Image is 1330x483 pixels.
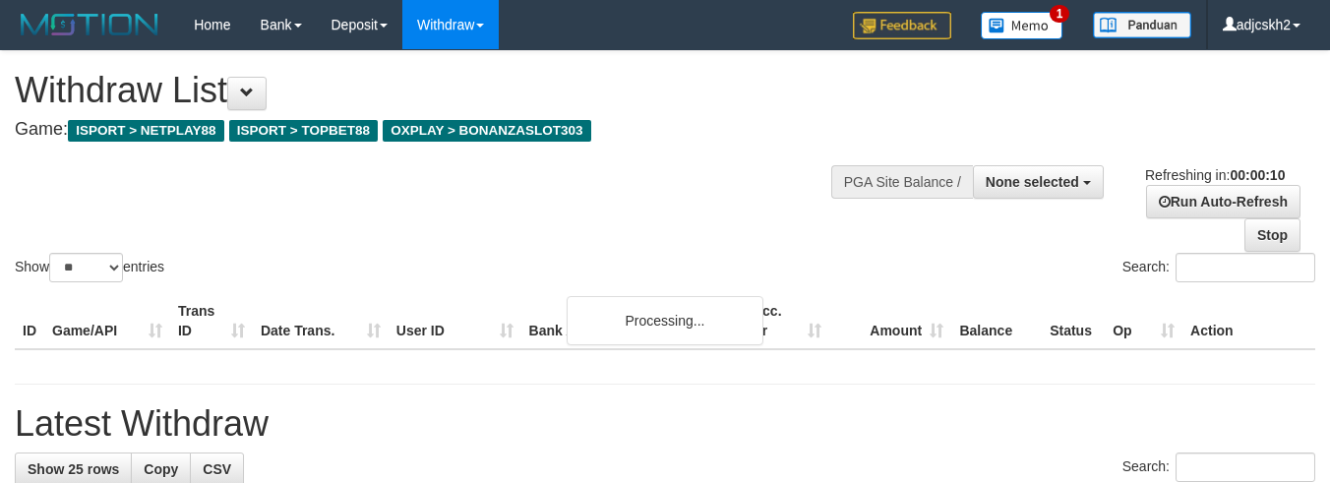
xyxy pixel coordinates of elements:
h1: Withdraw List [15,71,867,110]
div: Processing... [567,296,763,345]
th: Date Trans. [253,293,389,349]
span: OXPLAY > BONANZASLOT303 [383,120,591,142]
th: Status [1042,293,1105,349]
img: MOTION_logo.png [15,10,164,39]
input: Search: [1176,253,1315,282]
span: Show 25 rows [28,461,119,477]
th: Balance [951,293,1042,349]
th: User ID [389,293,521,349]
a: Run Auto-Refresh [1146,185,1300,218]
th: Op [1105,293,1182,349]
strong: 00:00:10 [1230,167,1285,183]
a: Stop [1244,218,1300,252]
span: CSV [203,461,231,477]
th: ID [15,293,44,349]
img: Feedback.jpg [853,12,951,39]
span: Copy [144,461,178,477]
label: Show entries [15,253,164,282]
span: ISPORT > TOPBET88 [229,120,378,142]
th: Bank Acc. Number [707,293,829,349]
span: 1 [1050,5,1070,23]
span: None selected [986,174,1079,190]
label: Search: [1122,453,1315,482]
th: Game/API [44,293,170,349]
input: Search: [1176,453,1315,482]
span: ISPORT > NETPLAY88 [68,120,224,142]
button: None selected [973,165,1104,199]
div: PGA Site Balance / [831,165,973,199]
h1: Latest Withdraw [15,404,1315,444]
th: Action [1182,293,1315,349]
select: Showentries [49,253,123,282]
th: Amount [829,293,951,349]
img: Button%20Memo.svg [981,12,1063,39]
th: Trans ID [170,293,253,349]
h4: Game: [15,120,867,140]
span: Refreshing in: [1145,167,1285,183]
img: panduan.png [1093,12,1191,38]
label: Search: [1122,253,1315,282]
th: Bank Acc. Name [521,293,708,349]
